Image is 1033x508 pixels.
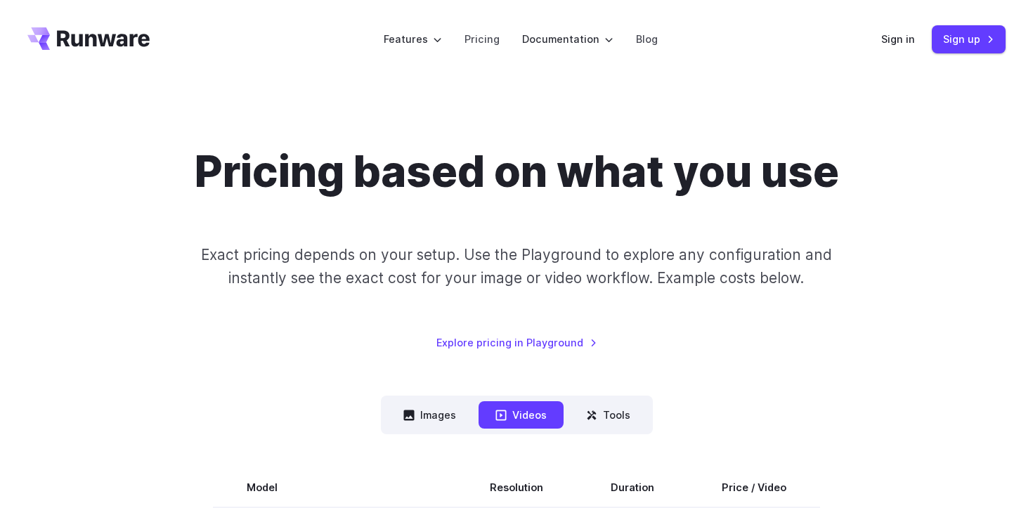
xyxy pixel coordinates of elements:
[195,146,839,198] h1: Pricing based on what you use
[522,31,613,47] label: Documentation
[881,31,915,47] a: Sign in
[174,243,859,290] p: Exact pricing depends on your setup. Use the Playground to explore any configuration and instantl...
[688,468,820,507] th: Price / Video
[569,401,647,429] button: Tools
[577,468,688,507] th: Duration
[636,31,658,47] a: Blog
[213,468,456,507] th: Model
[436,334,597,351] a: Explore pricing in Playground
[456,468,577,507] th: Resolution
[464,31,500,47] a: Pricing
[384,31,442,47] label: Features
[932,25,1006,53] a: Sign up
[479,401,564,429] button: Videos
[27,27,150,50] a: Go to /
[386,401,473,429] button: Images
